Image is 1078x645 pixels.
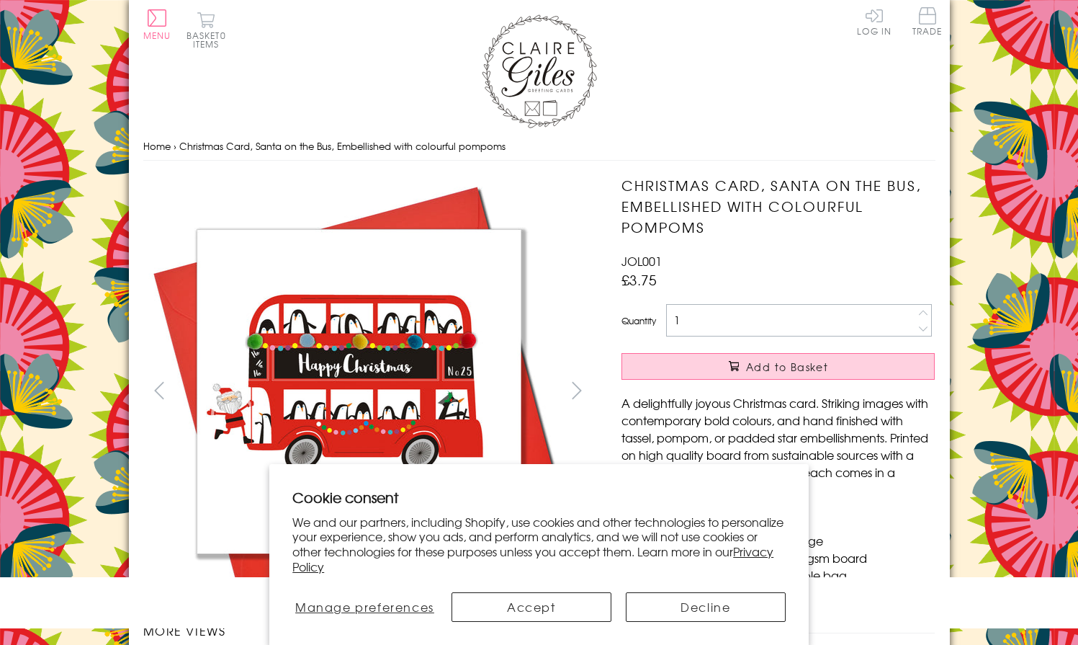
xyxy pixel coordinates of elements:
p: We and our partners, including Shopify, use cookies and other technologies to personalize your ex... [292,515,786,574]
a: Privacy Policy [292,543,773,575]
button: Basket0 items [187,12,226,48]
span: Trade [912,7,943,35]
button: Manage preferences [292,592,436,622]
span: Manage preferences [295,598,434,615]
nav: breadcrumbs [143,132,935,161]
h3: More views [143,622,593,639]
span: Menu [143,29,171,42]
span: › [174,139,176,153]
a: Home [143,139,171,153]
img: Christmas Card, Santa on the Bus, Embellished with colourful pompoms [593,175,1025,608]
a: Log In [857,7,891,35]
img: Claire Giles Greetings Cards [482,14,597,128]
span: Christmas Card, Santa on the Bus, Embellished with colourful pompoms [179,139,506,153]
a: Trade [912,7,943,38]
span: Add to Basket [746,360,828,374]
h2: Cookie consent [292,487,786,507]
button: Menu [143,9,171,40]
label: Quantity [621,314,656,327]
span: £3.75 [621,270,657,290]
button: Decline [626,592,786,622]
p: A delightfully joyous Christmas card. Striking images with contemporary bold colours, and hand fi... [621,394,935,498]
span: JOL001 [621,252,662,270]
button: Accept [452,592,611,622]
img: Christmas Card, Santa on the Bus, Embellished with colourful pompoms [143,175,575,608]
button: Add to Basket [621,353,935,380]
span: 0 items [193,29,226,50]
h1: Christmas Card, Santa on the Bus, Embellished with colourful pompoms [621,175,935,237]
button: prev [143,374,176,406]
button: next [560,374,593,406]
